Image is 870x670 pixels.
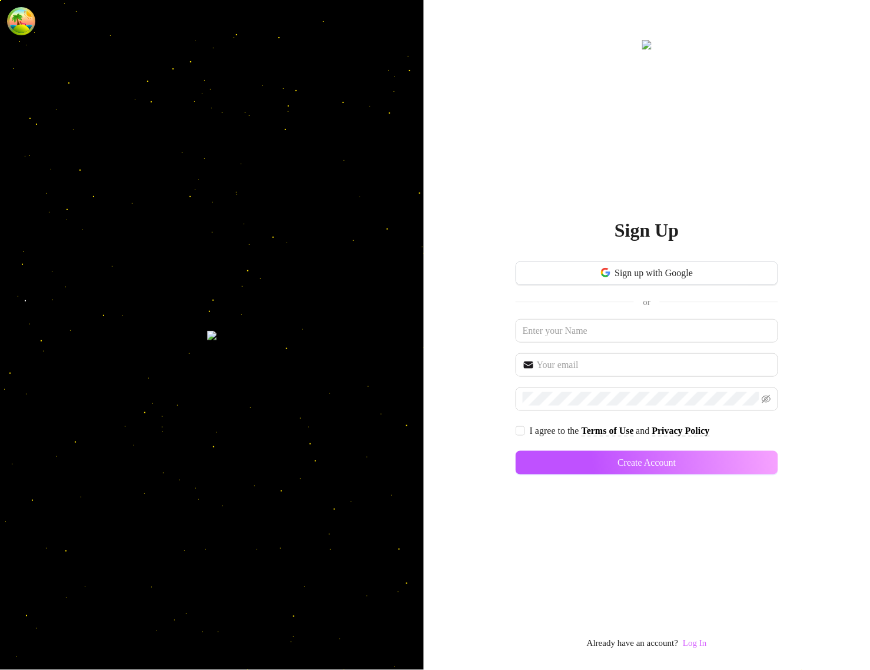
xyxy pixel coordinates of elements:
[683,637,706,651] a: Log In
[652,426,710,437] a: Privacy Policy
[516,319,778,343] input: Enter your Name
[652,426,710,436] strong: Privacy Policy
[530,426,582,436] span: I agree to the
[516,451,778,475] button: Create Account
[642,40,652,49] img: logo.svg
[587,637,678,651] span: Already have an account?
[516,261,778,285] button: Sign up with Google
[636,426,652,436] span: and
[582,426,634,437] a: Terms of Use
[582,426,634,436] strong: Terms of Use
[537,358,771,372] input: Your email
[683,639,706,648] a: Log In
[615,218,679,243] h2: Sign Up
[615,268,693,278] span: Sign up with Google
[643,297,651,307] span: or
[207,331,217,340] img: signup-background.svg
[617,457,676,468] span: Create Account
[762,394,771,404] span: eye-invisible
[9,9,33,33] button: Open Tanstack query devtools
